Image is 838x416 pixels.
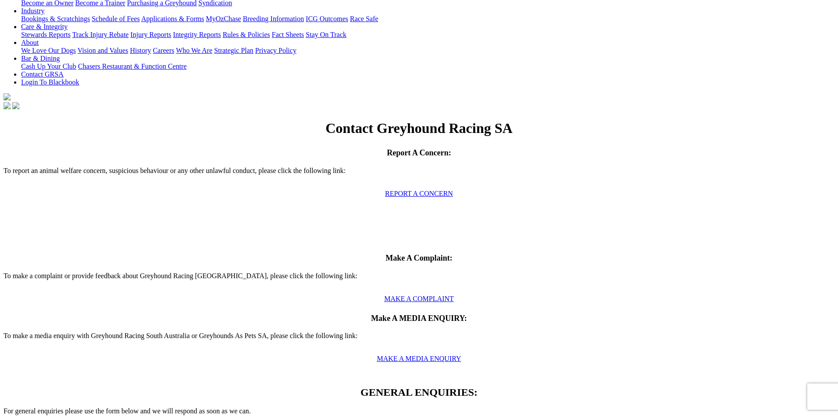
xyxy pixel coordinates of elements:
p: For general enquiries please use the form below and we will respond as soon as we can. [4,407,834,415]
img: twitter.svg [12,102,19,109]
a: Who We Are [176,47,212,54]
a: Breeding Information [243,15,304,22]
a: Cash Up Your Club [21,63,76,70]
a: Race Safe [350,15,378,22]
a: Privacy Policy [255,47,296,54]
a: MAKE A COMPLAINT [384,295,454,302]
div: Bar & Dining [21,63,834,70]
a: Fact Sheets [272,31,304,38]
a: Careers [153,47,174,54]
a: Chasers Restaurant & Function Centre [78,63,187,70]
a: REPORT A CONCERN [385,190,453,197]
span: Make A Complaint: [385,254,452,262]
span: GENERAL ENQUIRIES: [360,387,477,398]
a: History [130,47,151,54]
span: Make A MEDIA ENQUIRY: [371,314,467,323]
a: Injury Reports [130,31,171,38]
a: Track Injury Rebate [72,31,128,38]
a: ICG Outcomes [306,15,348,22]
a: MAKE A MEDIA ENQUIRY [377,355,461,362]
a: We Love Our Dogs [21,47,76,54]
div: Industry [21,15,834,23]
a: Bookings & Scratchings [21,15,90,22]
a: Schedule of Fees [91,15,139,22]
p: To report an animal welfare concern, suspicious behaviour or any other unlawful conduct, please c... [4,167,834,183]
span: Report A Concern: [387,148,451,157]
div: About [21,47,834,55]
div: Care & Integrity [21,31,834,39]
a: Stewards Reports [21,31,70,38]
p: To make a media enquiry with Greyhound Racing South Australia or Greyhounds As Pets SA, please cl... [4,332,834,348]
a: Care & Integrity [21,23,68,30]
a: About [21,39,39,46]
a: MyOzChase [206,15,241,22]
h1: Contact Greyhound Racing SA [4,120,834,136]
a: Rules & Policies [223,31,270,38]
a: Login To Blackbook [21,78,79,86]
a: Industry [21,7,44,15]
p: To make a complaint or provide feedback about Greyhound Racing [GEOGRAPHIC_DATA], please click th... [4,272,834,288]
img: facebook.svg [4,102,11,109]
a: Contact GRSA [21,70,63,78]
a: Integrity Reports [173,31,221,38]
a: Stay On Track [306,31,346,38]
a: Applications & Forms [141,15,204,22]
a: Bar & Dining [21,55,60,62]
a: Vision and Values [77,47,128,54]
img: logo-grsa-white.png [4,93,11,100]
a: Strategic Plan [214,47,253,54]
